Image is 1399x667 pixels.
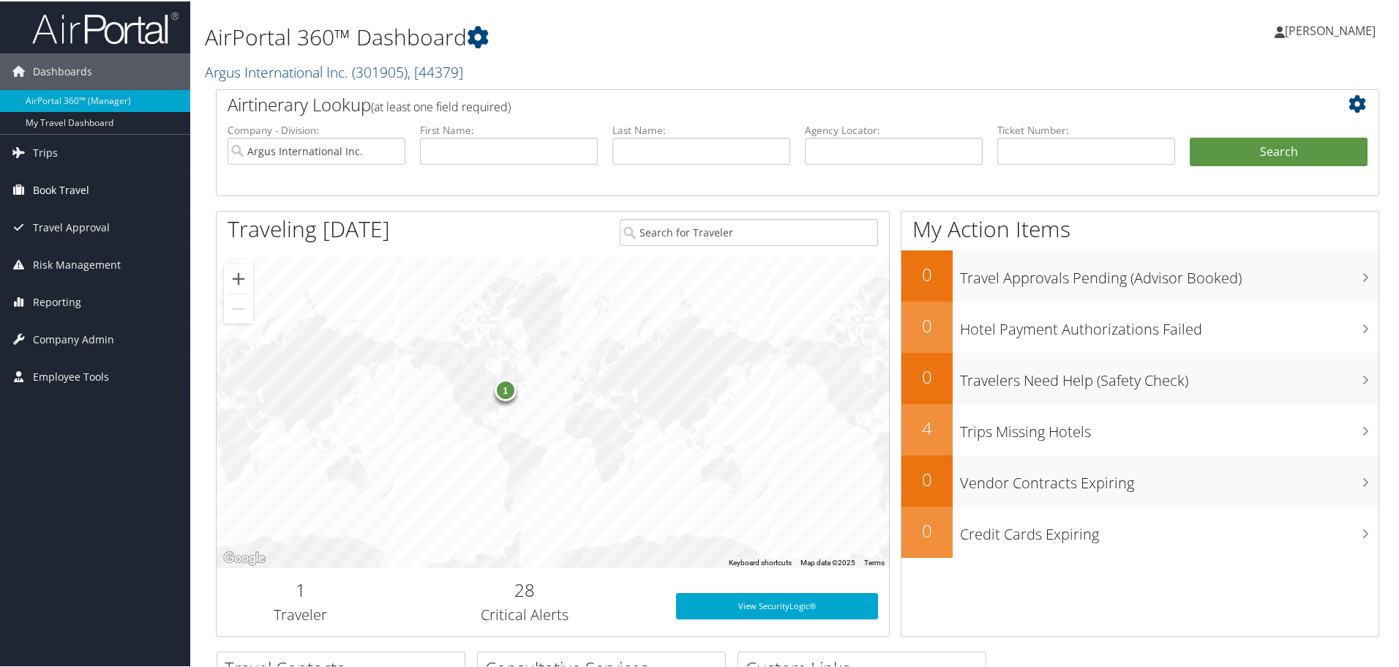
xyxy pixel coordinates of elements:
[1285,21,1376,37] span: [PERSON_NAME]
[960,515,1379,543] h3: Credit Cards Expiring
[224,293,253,322] button: Zoom out
[805,122,983,136] label: Agency Locator:
[620,217,878,245] input: Search for Traveler
[32,10,179,44] img: airportal-logo.png
[396,576,654,601] h2: 28
[901,261,953,286] h2: 0
[612,122,790,136] label: Last Name:
[901,505,1379,556] a: 0Credit Cards Expiring
[228,212,390,243] h1: Traveling [DATE]
[676,592,878,618] a: View SecurityLogic®
[396,603,654,624] h3: Critical Alerts
[228,122,405,136] label: Company - Division:
[901,212,1379,243] h1: My Action Items
[901,249,1379,300] a: 0Travel Approvals Pending (Advisor Booked)
[901,454,1379,505] a: 0Vendor Contracts Expiring
[371,97,511,113] span: (at least one field required)
[960,362,1379,390] h3: Travelers Need Help (Safety Check)
[901,403,1379,454] a: 4Trips Missing Hotels
[997,122,1175,136] label: Ticket Number:
[864,557,885,565] a: Terms (opens in new tab)
[352,61,408,81] span: ( 301905 )
[228,91,1271,116] h2: Airtinerary Lookup
[33,208,110,245] span: Travel Approval
[960,464,1379,492] h3: Vendor Contracts Expiring
[901,363,953,388] h2: 0
[33,357,109,394] span: Employee Tools
[33,283,81,319] span: Reporting
[420,122,598,136] label: First Name:
[901,414,953,439] h2: 4
[228,603,374,624] h3: Traveler
[224,263,253,292] button: Zoom in
[729,556,792,567] button: Keyboard shortcuts
[220,548,269,567] img: Google
[901,466,953,491] h2: 0
[494,377,516,399] div: 1
[1190,136,1368,165] button: Search
[1275,7,1390,51] a: [PERSON_NAME]
[205,61,463,81] a: Argus International Inc.
[33,171,89,207] span: Book Travel
[408,61,463,81] span: , [ 44379 ]
[960,413,1379,441] h3: Trips Missing Hotels
[960,310,1379,338] h3: Hotel Payment Authorizations Failed
[901,517,953,542] h2: 0
[205,21,995,51] h1: AirPortal 360™ Dashboard
[220,548,269,567] a: Open this area in Google Maps (opens a new window)
[33,52,92,89] span: Dashboards
[901,312,953,337] h2: 0
[33,320,114,357] span: Company Admin
[228,576,374,601] h2: 1
[901,300,1379,351] a: 0Hotel Payment Authorizations Failed
[960,259,1379,287] h3: Travel Approvals Pending (Advisor Booked)
[901,351,1379,403] a: 0Travelers Need Help (Safety Check)
[800,557,855,565] span: Map data ©2025
[33,133,58,170] span: Trips
[33,245,121,282] span: Risk Management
